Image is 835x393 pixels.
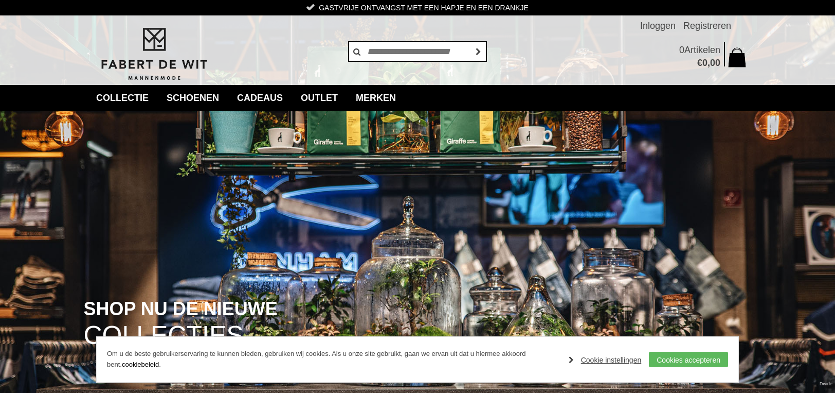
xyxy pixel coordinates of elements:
a: collectie [88,85,156,111]
span: Artikelen [684,45,720,55]
a: Outlet [293,85,346,111]
a: Cookies accepteren [649,352,728,367]
span: 0 [679,45,684,55]
a: Cadeaus [229,85,291,111]
span: SHOP NU DE NIEUWE [83,299,277,319]
a: Schoenen [159,85,227,111]
span: € [697,58,702,68]
a: Merken [348,85,404,111]
span: , [707,58,710,68]
a: Registreren [683,15,731,36]
span: 00 [710,58,720,68]
a: cookiebeleid [122,361,159,368]
a: Inloggen [640,15,676,36]
p: Om u de beste gebruikerservaring te kunnen bieden, gebruiken wij cookies. Als u onze site gebruik... [107,349,558,370]
a: Divide [820,378,832,390]
span: 0 [702,58,707,68]
img: Fabert de Wit [96,26,212,82]
a: Cookie instellingen [569,352,642,368]
span: COLLECTIES [83,322,243,349]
